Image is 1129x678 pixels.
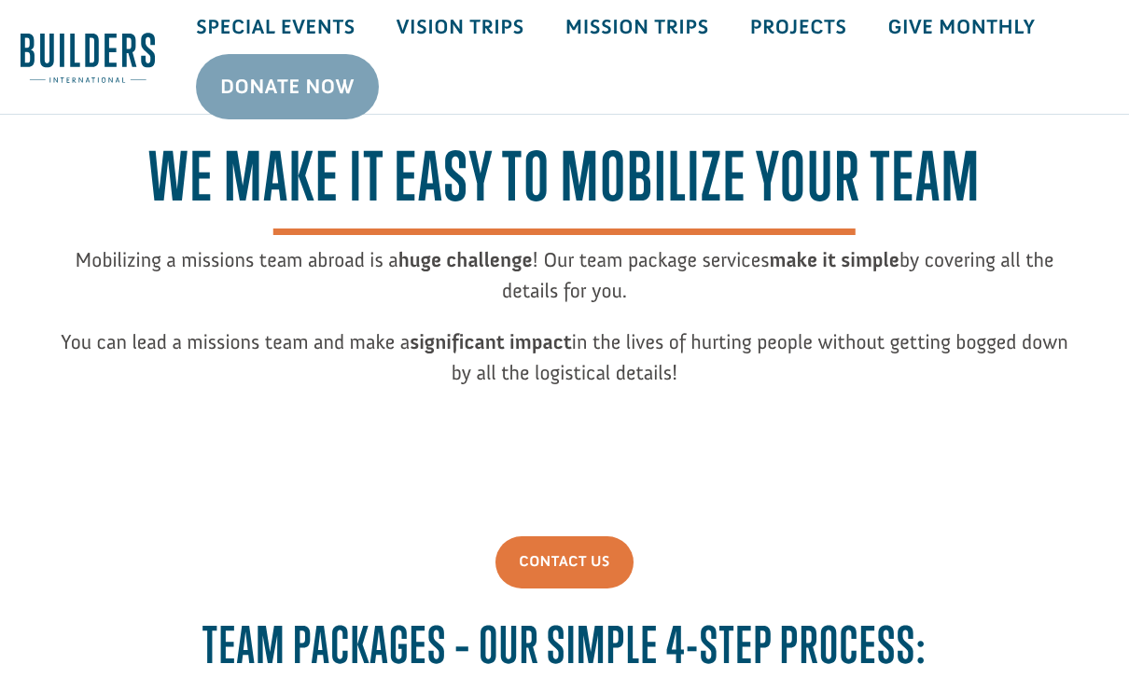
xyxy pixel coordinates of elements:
[61,329,1068,385] span: You can lead a missions team and make a in the lives of hurting people without getting bogged dow...
[202,615,927,674] span: Team Packages – Our simple 4-step process:
[495,536,633,588] a: Contact Us
[769,247,899,272] strong: make it simple
[148,137,981,235] span: We make it easy to mobilize your team
[196,54,379,119] a: Donate Now
[410,329,572,354] strong: significant impact
[398,247,533,272] strong: huge challenge
[61,244,1068,326] p: Mobilizing a missions team abroad is a ! Our team package services by covering all the details fo...
[21,29,155,87] img: Builders International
